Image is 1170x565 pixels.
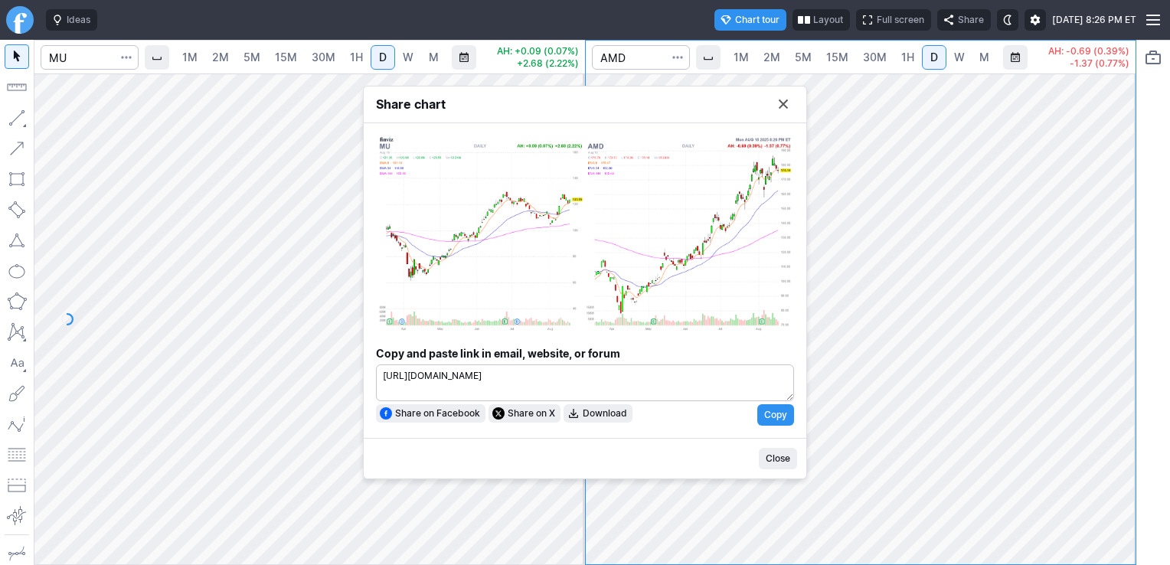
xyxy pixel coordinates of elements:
h5: Copy and paste link in email, website, or forum [376,346,794,361]
span: Share on X [508,406,555,421]
button: Close [759,448,797,469]
span: Copy [764,407,787,423]
span: Share on Facebook [395,406,480,421]
img: Finviz Chart [376,136,794,334]
button: Share on X [489,404,560,423]
button: Share on Facebook [376,404,485,423]
a: Download [564,404,632,423]
textarea: Copy and paste link in email, website, or forum [376,364,794,401]
span: Download [583,406,627,421]
button: Copy [757,404,794,426]
span: Close [766,451,790,466]
h4: Share chart [376,96,446,113]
